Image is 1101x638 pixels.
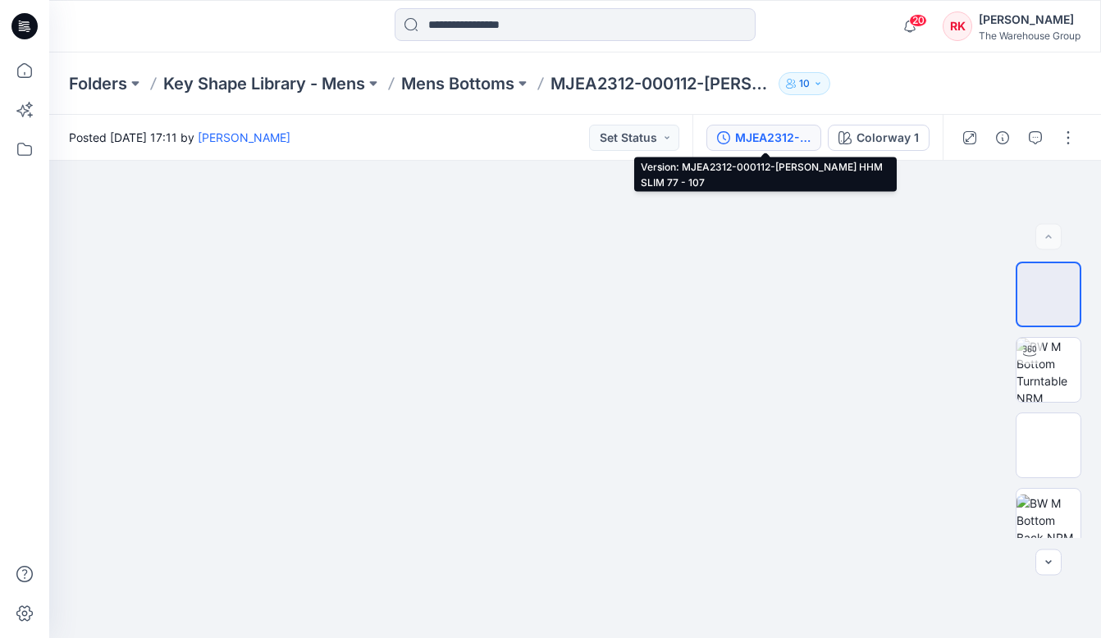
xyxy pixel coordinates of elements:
[979,10,1080,30] div: [PERSON_NAME]
[979,30,1080,42] div: The Warehouse Group
[1016,338,1080,402] img: BW M Bottom Turntable NRM
[163,72,365,95] a: Key Shape Library - Mens
[857,129,919,147] div: Colorway 1
[1016,494,1080,546] img: BW M Bottom Back NRM
[550,72,772,95] p: MJEA2312-000112-[PERSON_NAME] HHM SLIM 77 - 107
[401,72,514,95] a: Mens Bottoms
[69,72,127,95] a: Folders
[779,72,830,95] button: 10
[706,125,821,151] button: MJEA2312-000112-[PERSON_NAME] HHM SLIM 77 - 107
[943,11,972,41] div: RK
[989,125,1016,151] button: Details
[735,129,811,147] div: MJEA2312-000112-JEAN HHM SLIM 77 - 107
[799,75,810,93] p: 10
[828,125,930,151] button: Colorway 1
[909,14,927,27] span: 20
[198,130,290,144] a: [PERSON_NAME]
[69,129,290,146] span: Posted [DATE] 17:11 by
